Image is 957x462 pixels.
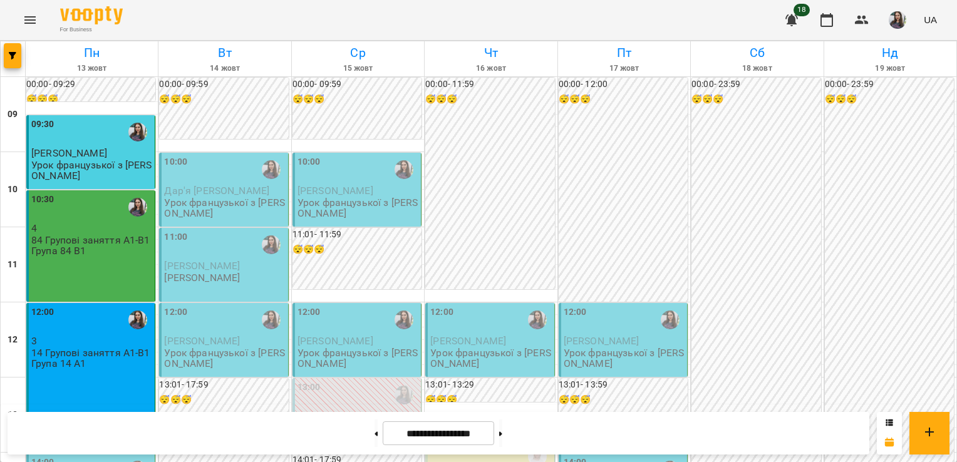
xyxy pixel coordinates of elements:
label: 13:00 [297,381,321,394]
p: Урок французької з [PERSON_NAME] [564,347,685,369]
h6: 00:00 - 09:29 [26,78,155,91]
img: Юлія [395,386,413,404]
label: 12:00 [297,305,321,319]
h6: 15 жовт [294,63,422,74]
img: Юлія [395,311,413,329]
span: [PERSON_NAME] [297,185,373,197]
h6: 00:00 - 09:59 [292,78,422,91]
h6: Пн [28,43,156,63]
span: UA [924,13,937,26]
p: Урок французької з [PERSON_NAME] [430,347,551,369]
img: Юлія [661,311,680,329]
p: Урок французької з [PERSON_NAME] [164,347,285,369]
h6: 09 [8,108,18,121]
label: 10:30 [31,193,54,207]
button: Menu [15,5,45,35]
span: [PERSON_NAME] [31,147,107,159]
h6: 😴😴😴 [159,393,288,407]
h6: 😴😴😴 [691,93,820,106]
h6: 11 [8,258,18,272]
button: UA [919,8,942,31]
h6: Нд [826,43,954,63]
img: Юлія [528,311,547,329]
h6: 😴😴😴 [292,93,422,106]
label: 12:00 [564,305,587,319]
h6: 16 жовт [427,63,555,74]
h6: 00:00 - 11:59 [425,78,554,91]
p: Урок французької з [PERSON_NAME] [297,197,418,219]
label: 12:00 [430,305,453,319]
h6: 13:01 - 17:59 [159,378,288,392]
h6: 😴😴😴 [26,93,155,106]
p: [PERSON_NAME] [164,272,240,283]
h6: 😴😴😴 [292,243,422,257]
h6: Сб [693,43,821,63]
span: [PERSON_NAME] [564,335,639,347]
label: 09:30 [31,118,54,131]
label: 10:00 [164,155,187,169]
h6: 19 жовт [826,63,954,74]
h6: 11:01 - 11:59 [292,228,422,242]
img: ca1374486191da6fb8238bd749558ac4.jpeg [889,11,906,29]
img: Юлія [128,311,147,329]
h6: 😴😴😴 [559,93,688,106]
h6: 😴😴😴 [159,93,288,106]
p: Урок французької з [PERSON_NAME] [297,347,418,369]
h6: 12 [8,333,18,347]
h6: 00:00 - 23:59 [825,78,954,91]
h6: Ср [294,43,422,63]
h6: 00:00 - 23:59 [691,78,820,91]
h6: 10 [8,183,18,197]
img: Юлія [262,160,281,179]
img: Юлія [262,235,281,254]
label: 11:00 [164,230,187,244]
h6: 😴😴😴 [825,93,954,106]
p: 84 Групові заняття А1-В1 Група 84 В1 [31,235,152,257]
h6: Пт [560,43,688,63]
span: [PERSON_NAME] [430,335,506,347]
h6: 14 жовт [160,63,289,74]
span: [PERSON_NAME] [164,260,240,272]
img: Юлія [128,198,147,217]
h6: 13:01 - 13:29 [425,378,554,392]
span: [PERSON_NAME] [164,335,240,347]
label: 12:00 [31,305,54,319]
img: Юлія [395,160,413,179]
h6: 13 жовт [28,63,156,74]
label: 12:00 [164,305,187,319]
h6: 17 жовт [560,63,688,74]
img: Юлія [262,311,281,329]
img: Юлія [128,123,147,141]
span: Дар'я [PERSON_NAME] [164,185,269,197]
h6: 😴😴😴 [425,393,554,407]
h6: 😴😴😴 [425,93,554,106]
h6: 😴😴😴 [559,393,688,407]
p: Урок французької з [PERSON_NAME] [31,160,152,182]
span: [PERSON_NAME] [297,335,373,347]
h6: Чт [427,43,555,63]
h6: 13:01 - 13:59 [559,378,688,392]
span: 18 [794,4,810,16]
img: Voopty Logo [60,6,123,24]
h6: Вт [160,43,289,63]
p: 4 [31,223,152,234]
p: Урок французької з [PERSON_NAME] [164,197,285,219]
label: 10:00 [297,155,321,169]
p: 14 Групові заняття А1-В1 Група 14 А1 [31,347,152,369]
h6: 00:00 - 12:00 [559,78,688,91]
span: For Business [60,26,123,34]
h6: 00:00 - 09:59 [159,78,288,91]
p: 3 [31,336,152,346]
h6: 18 жовт [693,63,821,74]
